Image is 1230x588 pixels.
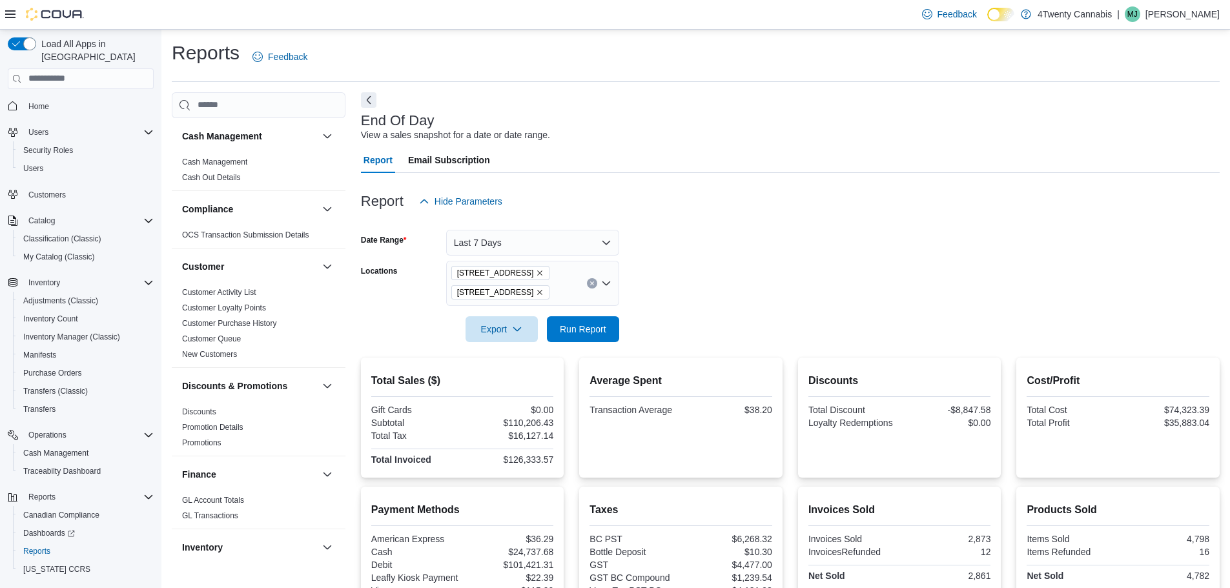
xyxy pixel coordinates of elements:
a: Home [23,99,54,114]
a: Traceabilty Dashboard [18,463,106,479]
div: 2,861 [902,571,990,581]
div: $1,239.54 [684,573,772,583]
div: BC PST [589,534,678,544]
a: Classification (Classic) [18,231,107,247]
a: Purchase Orders [18,365,87,381]
a: GL Account Totals [182,496,244,505]
a: GL Transactions [182,511,238,520]
a: Inventory Count [18,311,83,327]
div: 16 [1121,547,1209,557]
span: Cash Management [23,448,88,458]
span: Security Roles [23,145,73,156]
button: Hide Parameters [414,188,507,214]
a: Promotion Details [182,423,243,432]
div: $6,268.32 [684,534,772,544]
span: Reports [18,543,154,559]
button: Cash Management [13,444,159,462]
span: [STREET_ADDRESS] [457,286,534,299]
div: $101,421.31 [465,560,553,570]
span: Transfers (Classic) [23,386,88,396]
span: Users [28,127,48,137]
strong: Net Sold [808,571,845,581]
span: Adjustments (Classic) [18,293,154,309]
a: Reports [18,543,56,559]
span: Inventory Count [18,311,154,327]
h3: Discounts & Promotions [182,380,287,392]
span: Users [23,125,154,140]
span: Purchase Orders [23,368,82,378]
strong: Net Sold [1027,571,1063,581]
span: GL Account Totals [182,495,244,505]
div: $74,323.39 [1121,405,1209,415]
div: $35,883.04 [1121,418,1209,428]
button: Purchase Orders [13,364,159,382]
a: Cash Management [18,445,94,461]
p: 4Twenty Cannabis [1038,6,1112,22]
div: $22.39 [465,573,553,583]
h2: Total Sales ($) [371,373,554,389]
span: Canadian Compliance [23,510,99,520]
a: OCS Transaction Submission Details [182,230,309,239]
a: Customers [23,187,71,203]
span: Manifests [23,350,56,360]
span: GL Transactions [182,511,238,521]
div: American Express [371,534,460,544]
button: Next [361,92,376,108]
div: $38.20 [684,405,772,415]
span: Inventory Manager (Classic) [18,329,154,345]
span: Customer Queue [182,334,241,344]
span: Traceabilty Dashboard [18,463,154,479]
span: [STREET_ADDRESS] [457,267,534,279]
button: Discounts & Promotions [182,380,317,392]
h3: End Of Day [361,113,435,128]
div: Loyalty Redemptions [808,418,897,428]
a: Transfers [18,401,61,417]
button: My Catalog (Classic) [13,248,159,266]
button: Finance [182,468,317,481]
a: Users [18,161,48,176]
button: Transfers [13,400,159,418]
h2: Discounts [808,373,991,389]
div: $0.00 [902,418,990,428]
h2: Cost/Profit [1027,373,1209,389]
div: GST BC Compound [589,573,678,583]
span: Hide Parameters [435,195,502,208]
span: Operations [23,427,154,443]
button: Clear input [587,278,597,289]
input: Dark Mode [987,8,1014,21]
span: Inventory [28,278,60,288]
button: Customers [3,185,159,204]
button: Transfers (Classic) [13,382,159,400]
p: | [1117,6,1120,22]
div: Discounts & Promotions [172,404,345,456]
span: Classification (Classic) [23,234,101,244]
label: Date Range [361,235,407,245]
div: Gift Cards [371,405,460,415]
span: Dashboards [18,525,154,541]
a: Customer Loyalty Points [182,303,266,312]
span: Classification (Classic) [18,231,154,247]
div: $0.00 [465,405,553,415]
span: Customers [28,190,66,200]
button: Inventory [3,274,159,292]
button: Users [3,123,159,141]
span: Promotions [182,438,221,448]
span: Traceabilty Dashboard [23,466,101,476]
a: Customer Activity List [182,288,256,297]
span: Manifests [18,347,154,363]
button: Customer [320,259,335,274]
span: Transfers (Classic) [18,383,154,399]
span: My Catalog (Classic) [18,249,154,265]
span: Security Roles [18,143,154,158]
span: MJ [1127,6,1138,22]
span: Load All Apps in [GEOGRAPHIC_DATA] [36,37,154,63]
button: Inventory Count [13,310,159,328]
span: Dark Mode [987,21,988,22]
button: Adjustments (Classic) [13,292,159,310]
h2: Products Sold [1027,502,1209,518]
div: -$8,847.58 [902,405,990,415]
a: Manifests [18,347,61,363]
div: Total Profit [1027,418,1115,428]
div: Cash [371,547,460,557]
button: Home [3,97,159,116]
